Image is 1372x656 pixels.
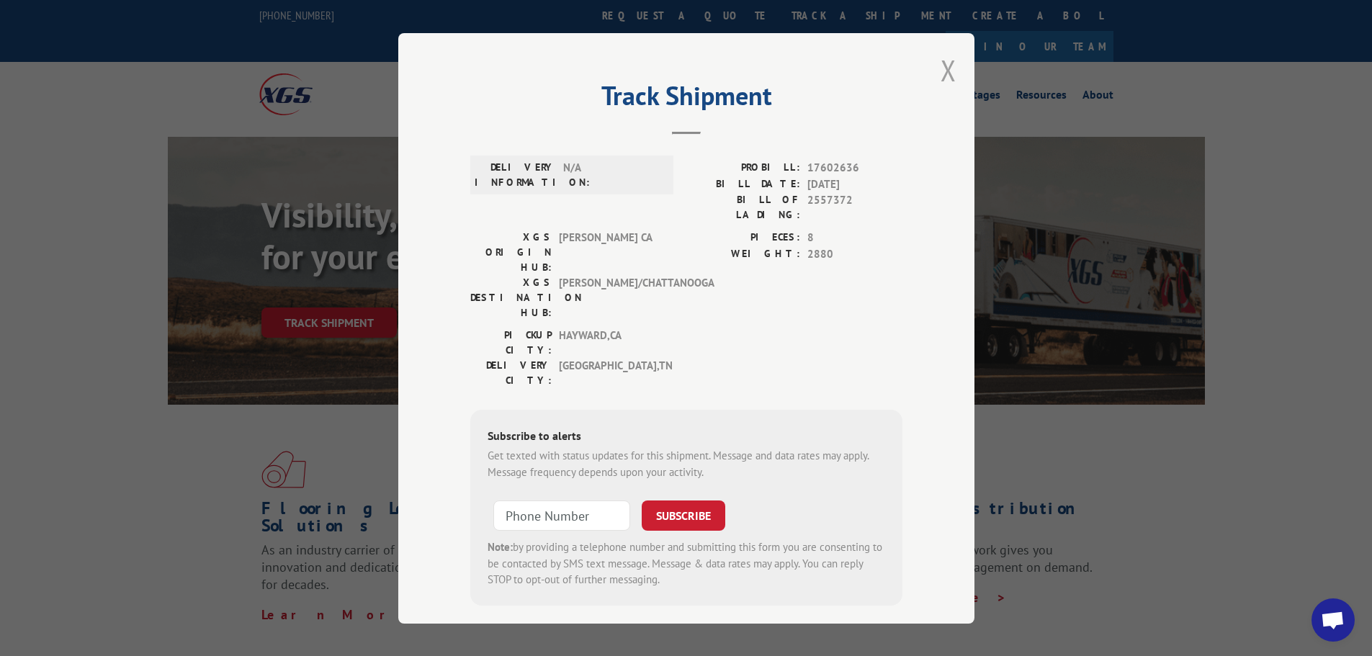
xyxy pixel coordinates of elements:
[563,160,660,190] span: N/A
[493,500,630,531] input: Phone Number
[559,358,656,388] span: [GEOGRAPHIC_DATA] , TN
[488,427,885,448] div: Subscribe to alerts
[807,192,902,223] span: 2557372
[686,176,800,192] label: BILL DATE:
[941,51,956,89] button: Close modal
[807,160,902,176] span: 17602636
[470,358,552,388] label: DELIVERY CITY:
[686,192,800,223] label: BILL OF LADING:
[807,246,902,262] span: 2880
[686,160,800,176] label: PROBILL:
[470,230,552,275] label: XGS ORIGIN HUB:
[559,328,656,358] span: HAYWARD , CA
[488,539,885,588] div: by providing a telephone number and submitting this form you are consenting to be contacted by SM...
[488,540,513,554] strong: Note:
[686,230,800,246] label: PIECES:
[1312,598,1355,642] div: Open chat
[559,275,656,320] span: [PERSON_NAME]/CHATTANOOGA
[475,160,556,190] label: DELIVERY INFORMATION:
[470,328,552,358] label: PICKUP CITY:
[807,230,902,246] span: 8
[488,448,885,480] div: Get texted with status updates for this shipment. Message and data rates may apply. Message frequ...
[470,86,902,113] h2: Track Shipment
[686,246,800,262] label: WEIGHT:
[807,176,902,192] span: [DATE]
[470,275,552,320] label: XGS DESTINATION HUB:
[559,230,656,275] span: [PERSON_NAME] CA
[642,500,725,531] button: SUBSCRIBE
